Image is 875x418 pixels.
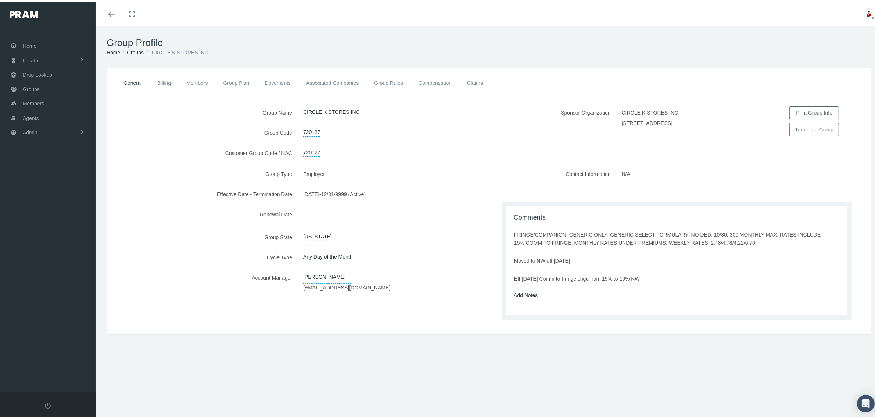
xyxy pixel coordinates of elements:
[107,145,298,158] label: Customer Group Code / NAC
[23,124,37,138] span: Admin
[622,104,684,117] label: CIRCLE K STORES INC
[789,121,839,134] button: Terminate Group
[23,66,52,80] span: Drug Lookup
[366,73,411,89] a: Group Rules
[127,48,144,54] a: Groups
[107,48,120,54] a: Home
[789,104,839,118] button: Print Group Info
[107,206,298,221] label: Renewal Date
[622,166,636,176] label: N/A
[107,166,298,179] label: Group Type
[864,7,875,18] img: S_Profile_Picture_701.jpg
[10,9,38,17] img: PRAM_20_x_78.png
[303,145,320,155] a: 720127
[23,109,39,123] span: Agents
[303,249,353,259] span: Any Day of the Month
[622,117,673,125] label: [STREET_ADDRESS]
[303,269,351,282] a: [PERSON_NAME]
[23,95,44,109] span: Members
[348,186,371,199] label: (Active)
[303,229,332,239] a: [US_STATE]
[257,73,298,89] a: Documents
[514,255,577,263] div: Moved to NW eff [DATE]
[152,48,208,54] span: CIRCLE K STORES INC
[411,73,459,89] a: Compensation
[107,35,871,47] h1: Group Profile
[107,104,298,117] label: Group Name
[489,166,616,192] label: Contact Information
[303,186,319,199] label: [DATE]
[107,186,298,199] label: Effective Date - Termination Date
[298,186,489,199] div: -
[514,273,647,281] div: Eff [DATE] Comm to Fringe chgd from 15% to 10% NW
[303,166,330,179] label: Employer
[321,186,347,199] label: 12/31/9999
[150,73,179,89] a: Billing
[459,73,491,89] a: Claims
[23,52,40,66] span: Locator
[514,291,538,296] a: Add Notes
[303,104,360,115] a: CIRCLE K STORES INC
[514,229,832,245] div: FRINGE/COMPANION; GENERIC ONLY; GENERIC SELECT FORMULARY; NO DED; 10/30; 300 MONTHLY MAX; RATES I...
[107,229,298,242] label: Group State
[489,104,616,138] label: Sponsor Organization
[107,125,298,137] label: Group Code
[303,125,320,135] a: 720127
[107,249,298,262] label: Cycle Type
[514,212,840,220] h1: Comments
[23,80,40,94] span: Groups
[179,73,215,89] a: Members
[116,73,150,90] a: General
[23,37,36,51] span: Home
[857,393,875,411] div: Open Intercom Messenger
[216,73,257,89] a: Group Plan
[298,73,366,89] a: Associated Companies
[303,282,390,290] label: [EMAIL_ADDRESS][DOMAIN_NAME]
[107,269,298,292] label: Account Manager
